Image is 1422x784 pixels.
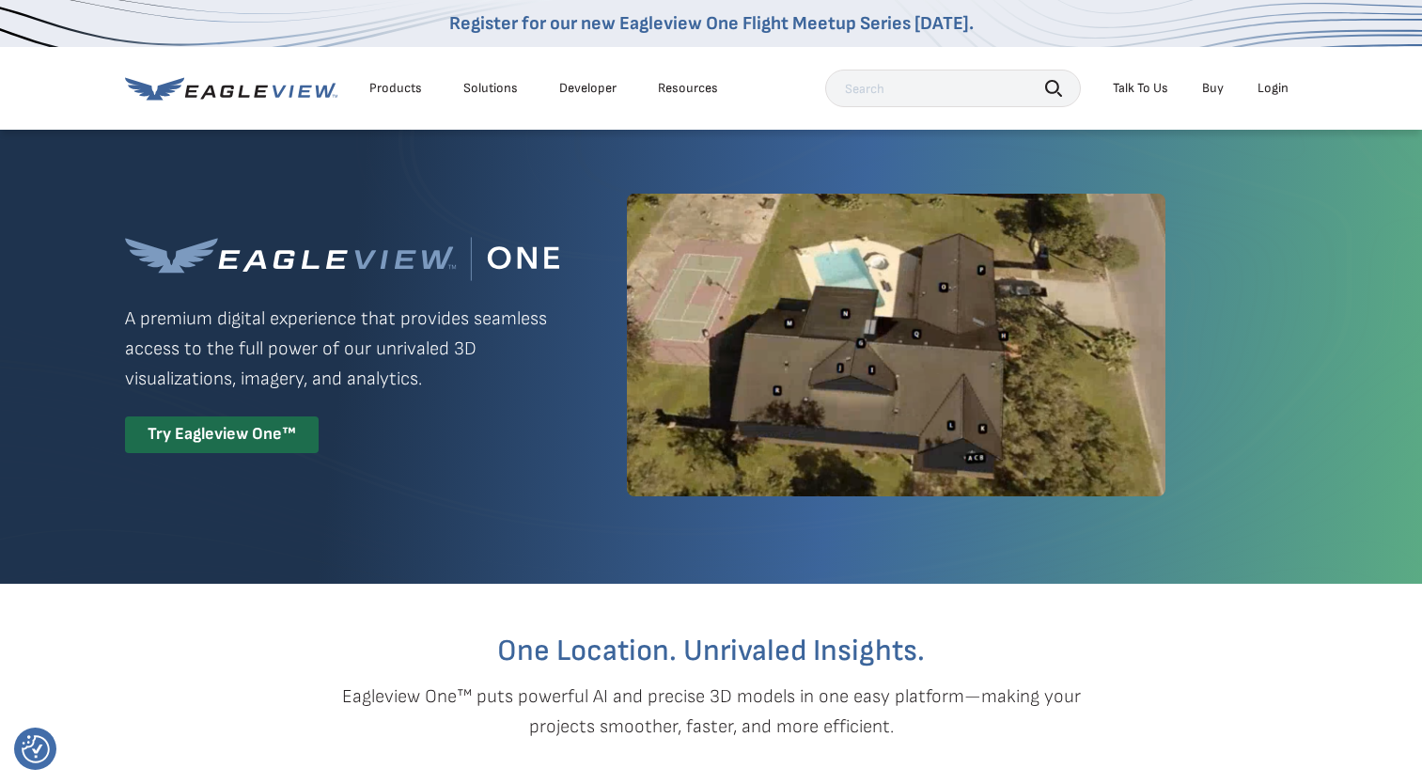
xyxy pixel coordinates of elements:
[1258,80,1289,97] div: Login
[309,682,1114,742] p: Eagleview One™ puts powerful AI and precise 3D models in one easy platform—making your projects s...
[22,735,50,763] img: Revisit consent button
[125,416,319,453] div: Try Eagleview One™
[369,80,422,97] div: Products
[139,636,1284,666] h2: One Location. Unrivaled Insights.
[658,80,718,97] div: Resources
[463,80,518,97] div: Solutions
[125,237,559,281] img: Eagleview One™
[825,70,1081,107] input: Search
[559,80,617,97] a: Developer
[449,12,974,35] a: Register for our new Eagleview One Flight Meetup Series [DATE].
[1113,80,1168,97] div: Talk To Us
[1202,80,1224,97] a: Buy
[22,735,50,763] button: Consent Preferences
[125,304,559,394] p: A premium digital experience that provides seamless access to the full power of our unrivaled 3D ...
